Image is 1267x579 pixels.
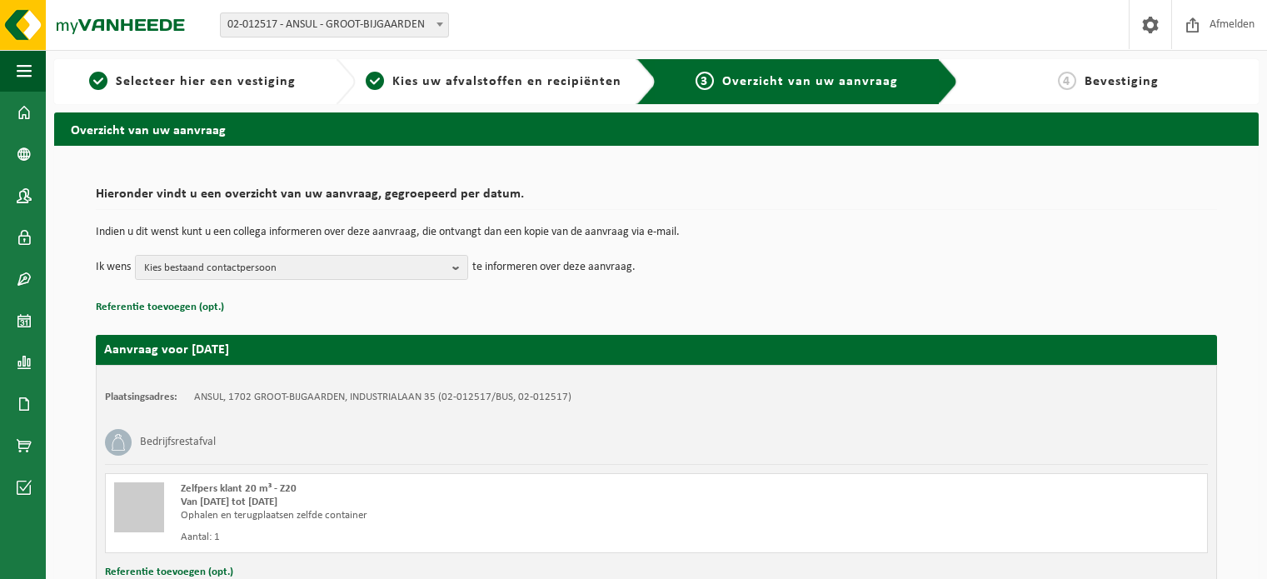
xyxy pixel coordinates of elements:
p: Indien u dit wenst kunt u een collega informeren over deze aanvraag, die ontvangt dan een kopie v... [96,227,1217,238]
td: ANSUL, 1702 GROOT-BIJGAARDEN, INDUSTRIALAAN 35 (02-012517/BUS, 02-012517) [194,391,571,404]
span: Zelfpers klant 20 m³ - Z20 [181,483,297,494]
span: Kies bestaand contactpersoon [144,256,446,281]
div: Ophalen en terugplaatsen zelfde container [181,509,723,522]
button: Referentie toevoegen (opt.) [96,297,224,318]
span: Selecteer hier een vestiging [116,75,296,88]
span: 02-012517 - ANSUL - GROOT-BIJGAARDEN [220,12,449,37]
span: 2 [366,72,384,90]
span: Overzicht van uw aanvraag [722,75,898,88]
p: Ik wens [96,255,131,280]
button: Kies bestaand contactpersoon [135,255,468,280]
a: 1Selecteer hier een vestiging [62,72,322,92]
h3: Bedrijfsrestafval [140,429,216,456]
div: Aantal: 1 [181,531,723,544]
strong: Van [DATE] tot [DATE] [181,497,277,507]
span: Bevestiging [1085,75,1159,88]
span: 1 [89,72,107,90]
h2: Overzicht van uw aanvraag [54,112,1259,145]
span: Kies uw afvalstoffen en recipiënten [392,75,621,88]
strong: Aanvraag voor [DATE] [104,343,229,357]
span: 4 [1058,72,1076,90]
span: 02-012517 - ANSUL - GROOT-BIJGAARDEN [221,13,448,37]
p: te informeren over deze aanvraag. [472,255,636,280]
a: 2Kies uw afvalstoffen en recipiënten [364,72,624,92]
h2: Hieronder vindt u een overzicht van uw aanvraag, gegroepeerd per datum. [96,187,1217,210]
span: 3 [696,72,714,90]
strong: Plaatsingsadres: [105,392,177,402]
